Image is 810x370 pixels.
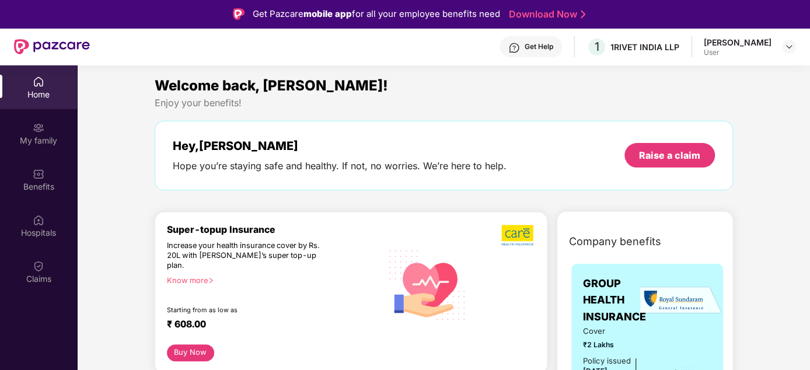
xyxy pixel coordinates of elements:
[569,233,661,250] span: Company benefits
[610,41,679,53] div: 1RIVET INDIA LLP
[167,344,215,361] button: Buy Now
[253,7,500,21] div: Get Pazcare for all your employee benefits need
[382,238,474,331] img: svg+xml;base64,PHN2ZyB4bWxucz0iaHR0cDovL3d3dy53My5vcmcvMjAwMC9zdmciIHhtbG5zOnhsaW5rPSJodHRwOi8vd3...
[33,122,44,134] img: svg+xml;base64,PHN2ZyB3aWR0aD0iMjAiIGhlaWdodD0iMjAiIHZpZXdCb3g9IjAgMCAyMCAyMCIgZmlsbD0ibm9uZSIgeG...
[173,139,507,153] div: Hey, [PERSON_NAME]
[595,40,599,54] span: 1
[167,240,331,270] div: Increase your health insurance cover by Rs. 20L with [PERSON_NAME]’s super top-up plan.
[509,8,582,20] a: Download Now
[155,77,388,94] span: Welcome back, [PERSON_NAME]!
[208,277,214,284] span: right
[33,76,44,88] img: svg+xml;base64,PHN2ZyBpZD0iSG9tZSIgeG1sbnM9Imh0dHA6Ly93d3cudzMub3JnLzIwMDAvc3ZnIiB3aWR0aD0iMjAiIG...
[233,8,245,20] img: Logo
[14,39,90,54] img: New Pazcare Logo
[704,37,771,48] div: [PERSON_NAME]
[525,42,553,51] div: Get Help
[167,306,332,314] div: Starting from as low as
[583,339,641,350] span: ₹2 Lakhs
[173,160,507,172] div: Hope you’re staying safe and healthy. If not, no worries. We’re here to help.
[155,97,733,109] div: Enjoy your benefits!
[640,286,722,315] img: insurerLogo
[583,275,646,325] span: GROUP HEALTH INSURANCE
[303,8,352,19] strong: mobile app
[167,319,370,333] div: ₹ 608.00
[583,355,631,367] div: Policy issued
[581,8,585,20] img: Stroke
[33,214,44,226] img: svg+xml;base64,PHN2ZyBpZD0iSG9zcGl0YWxzIiB4bWxucz0iaHR0cDovL3d3dy53My5vcmcvMjAwMC9zdmciIHdpZHRoPS...
[639,149,700,162] div: Raise a claim
[583,325,641,337] span: Cover
[784,42,794,51] img: svg+xml;base64,PHN2ZyBpZD0iRHJvcGRvd24tMzJ4MzIiIHhtbG5zPSJodHRwOi8vd3d3LnczLm9yZy8yMDAwL3N2ZyIgd2...
[508,42,520,54] img: svg+xml;base64,PHN2ZyBpZD0iSGVscC0zMngzMiIgeG1sbnM9Imh0dHA6Ly93d3cudzMub3JnLzIwMDAvc3ZnIiB3aWR0aD...
[33,168,44,180] img: svg+xml;base64,PHN2ZyBpZD0iQmVuZWZpdHMiIHhtbG5zPSJodHRwOi8vd3d3LnczLm9yZy8yMDAwL3N2ZyIgd2lkdGg9Ij...
[33,260,44,272] img: svg+xml;base64,PHN2ZyBpZD0iQ2xhaW0iIHhtbG5zPSJodHRwOi8vd3d3LnczLm9yZy8yMDAwL3N2ZyIgd2lkdGg9IjIwIi...
[501,224,535,246] img: b5dec4f62d2307b9de63beb79f102df3.png
[704,48,771,57] div: User
[167,224,382,235] div: Super-topup Insurance
[167,275,375,284] div: Know more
